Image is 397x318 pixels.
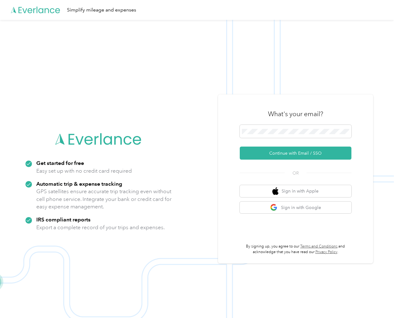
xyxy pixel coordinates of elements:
[240,202,351,214] button: google logoSign in with Google
[36,180,122,187] strong: Automatic trip & expense tracking
[67,6,136,14] div: Simplify mileage and expenses
[268,110,323,118] h3: What's your email?
[240,147,351,160] button: Continue with Email / SSO
[285,170,306,176] span: OR
[36,188,172,211] p: GPS satellites ensure accurate trip tracking even without cell phone service. Integrate your bank...
[300,244,337,249] a: Terms and Conditions
[270,204,278,211] img: google logo
[272,187,279,195] img: apple logo
[240,244,351,255] p: By signing up, you agree to our and acknowledge that you have read our .
[36,167,132,175] p: Easy set up with no credit card required
[36,224,165,231] p: Export a complete record of your trips and expenses.
[240,185,351,197] button: apple logoSign in with Apple
[315,250,337,254] a: Privacy Policy
[36,216,91,223] strong: IRS compliant reports
[36,160,84,166] strong: Get started for free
